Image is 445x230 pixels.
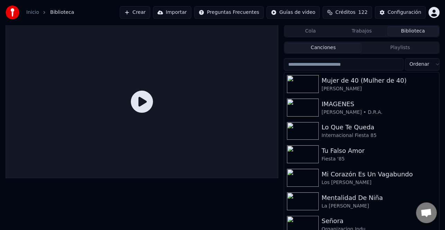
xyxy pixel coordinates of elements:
[321,99,436,109] div: IMAGENES
[6,6,19,19] img: youka
[321,169,436,179] div: Mi Corazón Es Un Vagabundo
[194,6,264,19] button: Preguntas Frecuentes
[321,76,436,85] div: Mujer de 40 (Mulher de 40)
[285,26,336,36] button: Cola
[321,203,436,210] div: La [PERSON_NAME]
[321,216,436,226] div: Señora
[153,6,191,19] button: Importar
[358,9,367,16] span: 122
[321,193,436,203] div: Mentalidad De Niña
[387,26,438,36] button: Biblioteca
[321,146,436,156] div: Tu Falso Amor
[409,61,429,68] span: Ordenar
[321,109,436,116] div: [PERSON_NAME] • D.R.A.
[321,85,436,92] div: [PERSON_NAME]
[26,9,39,16] a: Inicio
[285,43,362,53] button: Canciones
[375,6,426,19] button: Configuración
[388,9,421,16] div: Configuración
[321,179,436,186] div: Los [PERSON_NAME]
[321,132,436,139] div: Internacional Fiesta 85
[335,9,355,16] span: Créditos
[266,6,320,19] button: Guías de video
[336,26,387,36] button: Trabajos
[26,9,74,16] nav: breadcrumb
[416,202,437,223] div: Chat abierto
[321,122,436,132] div: Lo Que Te Queda
[323,6,372,19] button: Créditos122
[321,156,436,163] div: Fiesta '85
[50,9,74,16] span: Biblioteca
[362,43,438,53] button: Playlists
[120,6,150,19] button: Crear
